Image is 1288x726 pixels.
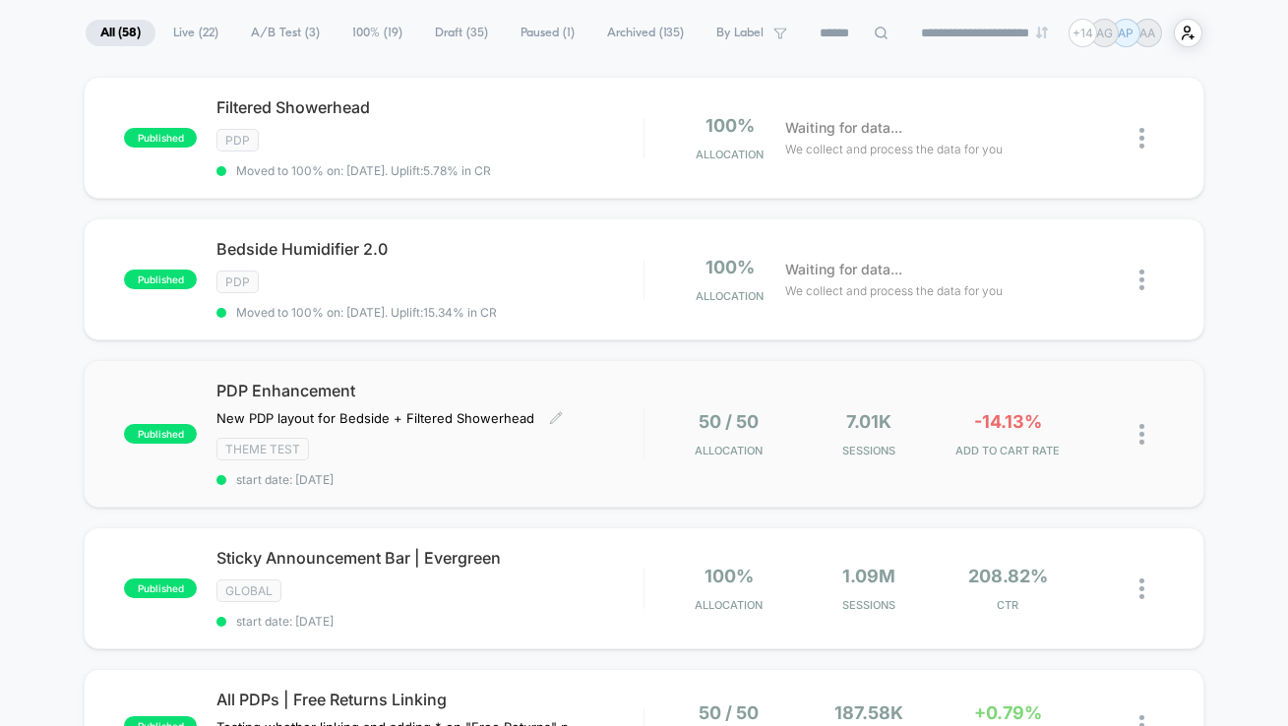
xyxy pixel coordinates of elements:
[696,148,764,161] span: Allocation
[236,305,497,320] span: Moved to 100% on: [DATE] . Uplift: 15.34% in CR
[86,20,155,46] span: All ( 58 )
[804,598,934,612] span: Sessions
[1140,26,1156,40] p: AA
[216,438,309,460] span: Theme Test
[696,444,764,457] span: Allocation
[696,289,764,303] span: Allocation
[700,702,760,723] span: 50 / 50
[842,566,895,586] span: 1.09M
[1096,26,1113,40] p: AG
[944,444,1073,457] span: ADD TO CART RATE
[216,271,259,293] span: PDP
[158,20,233,46] span: Live ( 22 )
[236,20,335,46] span: A/B Test ( 3 )
[974,411,1042,432] span: -14.13%
[696,598,764,612] span: Allocation
[1036,27,1048,38] img: end
[124,578,197,598] span: published
[236,163,491,178] span: Moved to 100% on: [DATE] . Uplift: 5.78% in CR
[124,128,197,148] span: published
[1069,19,1097,47] div: + 14
[337,20,417,46] span: 100% ( 19 )
[705,566,754,586] span: 100%
[1139,270,1144,290] img: close
[592,20,699,46] span: Archived ( 135 )
[834,702,903,723] span: 187.58k
[785,281,1003,300] span: We collect and process the data for you
[216,129,259,151] span: PDP
[1139,424,1144,445] img: close
[124,424,197,444] span: published
[846,411,891,432] span: 7.01k
[968,566,1048,586] span: 208.82%
[1119,26,1135,40] p: AP
[506,20,589,46] span: Paused ( 1 )
[216,579,281,602] span: GLOBAL
[705,257,755,277] span: 100%
[420,20,503,46] span: Draft ( 35 )
[716,26,764,40] span: By Label
[785,117,902,139] span: Waiting for data...
[1139,578,1144,599] img: close
[216,690,644,709] span: All PDPs | Free Returns Linking
[1139,128,1144,149] img: close
[216,97,644,117] span: Filtered Showerhead
[705,115,755,136] span: 100%
[974,702,1042,723] span: +0.79%
[124,270,197,289] span: published
[216,381,644,400] span: PDP Enhancement
[700,411,760,432] span: 50 / 50
[785,259,902,280] span: Waiting for data...
[944,598,1073,612] span: CTR
[785,140,1003,158] span: We collect and process the data for you
[216,239,644,259] span: Bedside Humidifier 2.0
[216,614,644,629] span: start date: [DATE]
[216,472,644,487] span: start date: [DATE]
[216,548,644,568] span: Sticky Announcement Bar | Evergreen
[216,410,534,426] span: New PDP layout for Bedside + ﻿Filtered Showerhead
[804,444,934,457] span: Sessions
